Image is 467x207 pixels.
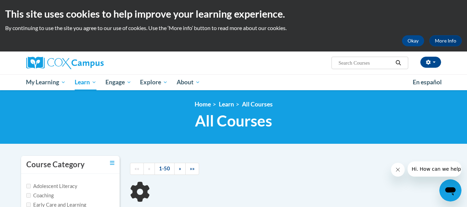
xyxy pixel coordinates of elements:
[110,159,114,167] a: Toggle collapse
[26,184,31,188] input: Checkbox for Options
[5,24,462,32] p: By continuing to use the site you agree to our use of cookies. Use the ‘More info’ button to read...
[408,161,461,177] iframe: Message from company
[172,74,205,90] a: About
[26,192,54,199] label: Coaching
[338,59,393,67] input: Search Courses
[185,163,199,175] a: End
[177,78,200,86] span: About
[420,57,441,68] button: Account Settings
[26,57,104,69] img: Cox Campus
[26,159,85,170] h3: Course Category
[408,75,446,90] a: En español
[26,193,31,198] input: Checkbox for Options
[26,78,66,86] span: My Learning
[393,59,403,67] button: Search
[136,74,172,90] a: Explore
[16,74,451,90] div: Main menu
[130,163,144,175] a: Begining
[190,166,195,171] span: »»
[402,35,424,46] button: Okay
[70,74,101,90] a: Learn
[148,166,150,171] span: «
[140,78,168,86] span: Explore
[413,78,442,86] span: En español
[155,163,175,175] a: 1-50
[4,5,56,10] span: Hi. How can we help?
[101,74,136,90] a: Engage
[195,101,211,108] a: Home
[143,163,155,175] a: Previous
[75,78,96,86] span: Learn
[391,163,405,177] iframe: Close message
[105,78,131,86] span: Engage
[26,203,31,207] input: Checkbox for Options
[174,163,186,175] a: Next
[439,179,461,201] iframe: Button to launch messaging window
[219,101,234,108] a: Learn
[5,7,462,21] h2: This site uses cookies to help improve your learning experience.
[134,166,139,171] span: ««
[195,112,272,130] span: All Courses
[242,101,273,108] a: All Courses
[26,182,77,190] label: Adolescent Literacy
[22,74,71,90] a: My Learning
[26,57,158,69] a: Cox Campus
[429,35,462,46] a: More Info
[179,166,181,171] span: »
